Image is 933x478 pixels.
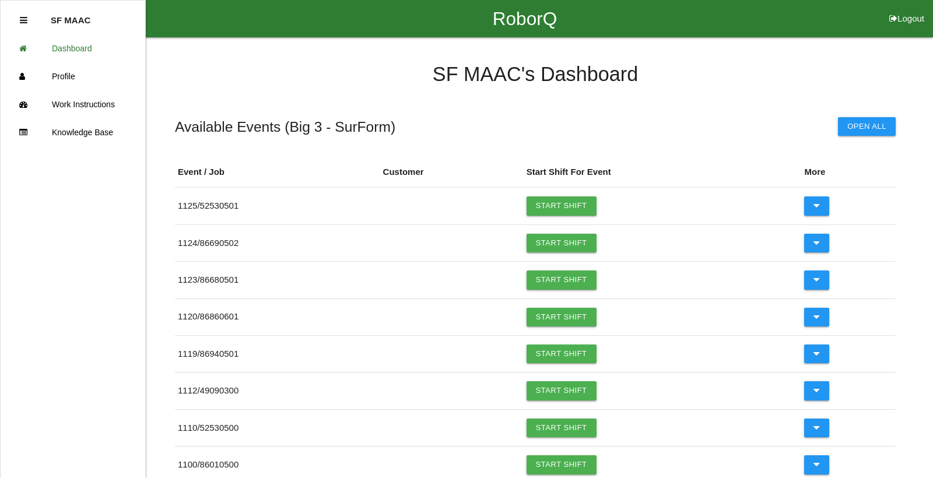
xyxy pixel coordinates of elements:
a: Start Shift [527,234,597,252]
td: 1124 / 86690502 [175,224,380,261]
td: 1123 / 86680501 [175,262,380,298]
td: 1120 / 86860601 [175,298,380,335]
a: Start Shift [527,381,597,400]
th: Customer [380,157,524,188]
a: Start Shift [527,196,597,215]
h4: SF MAAC 's Dashboard [175,64,896,86]
a: Start Shift [527,419,597,437]
td: 1112 / 49090300 [175,372,380,409]
a: Knowledge Base [1,118,145,146]
th: Start Shift For Event [524,157,802,188]
th: Event / Job [175,157,380,188]
td: 1125 / 52530501 [175,188,380,224]
th: More [801,157,896,188]
p: SF MAAC [51,6,90,25]
a: Start Shift [527,270,597,289]
h5: Available Events ( Big 3 - SurForm ) [175,119,395,135]
td: 1110 / 52530500 [175,409,380,446]
a: Profile [1,62,145,90]
a: Start Shift [527,345,597,363]
a: Start Shift [527,308,597,326]
a: Dashboard [1,34,145,62]
div: Close [20,6,27,34]
a: Start Shift [527,455,597,474]
a: Work Instructions [1,90,145,118]
button: Open All [838,117,896,136]
td: 1119 / 86940501 [175,335,380,372]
